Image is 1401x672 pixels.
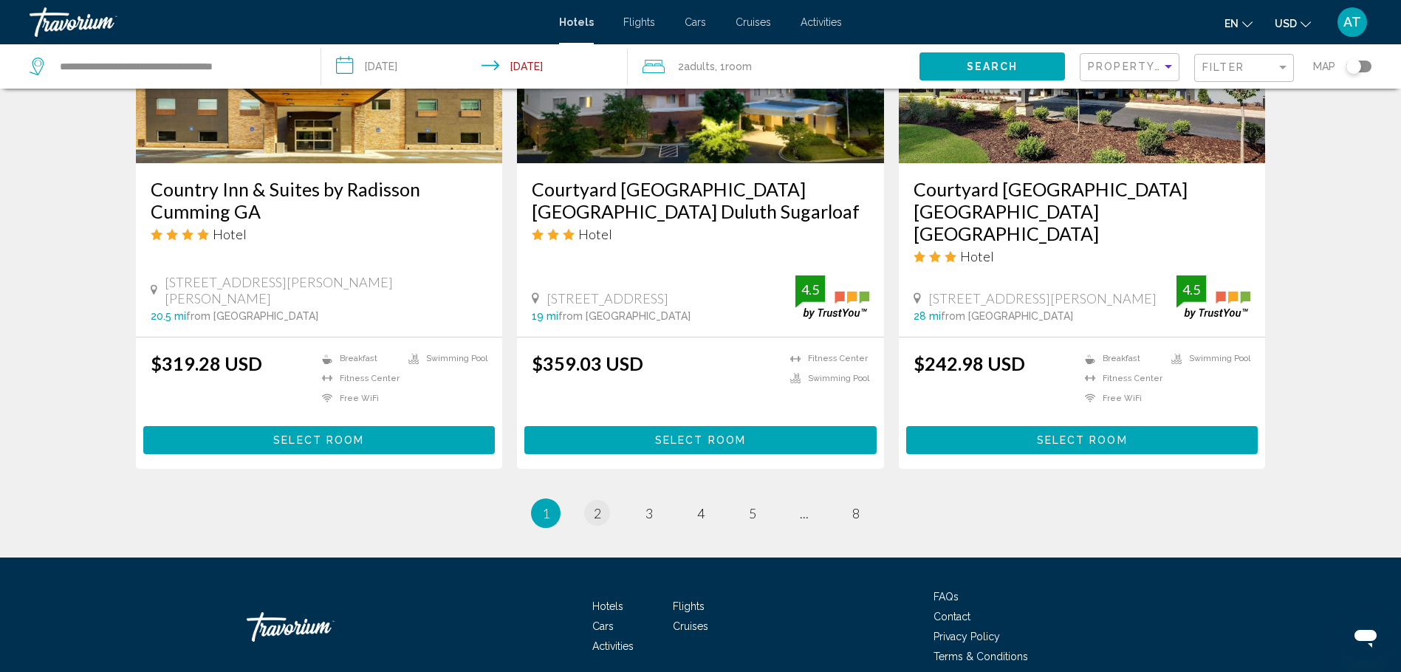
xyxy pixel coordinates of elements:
a: Flights [623,16,655,28]
button: Filter [1194,53,1294,83]
a: Hotels [592,600,623,612]
span: 28 mi [914,310,941,322]
a: Contact [934,611,970,623]
a: Select Room [524,430,877,446]
a: Courtyard [GEOGRAPHIC_DATA] [GEOGRAPHIC_DATA] Duluth Sugarloaf [532,178,869,222]
div: 4 star Hotel [151,226,488,242]
span: Hotels [559,16,594,28]
button: User Menu [1333,7,1371,38]
span: Room [725,61,752,72]
ul: Pagination [136,498,1266,528]
img: trustyou-badge.svg [1176,275,1250,319]
button: Select Room [524,426,877,453]
a: Travorium [30,7,544,37]
span: , 1 [715,56,752,77]
a: Country Inn & Suites by Radisson Cumming GA [151,178,488,222]
ins: $359.03 USD [532,352,643,374]
img: trustyou-badge.svg [795,275,869,319]
span: from [GEOGRAPHIC_DATA] [558,310,691,322]
li: Swimming Pool [783,372,869,385]
button: Change currency [1275,13,1311,34]
span: 4 [697,505,705,521]
li: Swimming Pool [1164,352,1250,365]
span: [STREET_ADDRESS][PERSON_NAME] [928,290,1157,306]
button: Toggle map [1335,60,1371,73]
li: Breakfast [315,352,401,365]
li: Breakfast [1078,352,1164,365]
span: 2 [678,56,715,77]
span: [STREET_ADDRESS] [547,290,668,306]
span: Search [967,61,1018,73]
a: Cruises [736,16,771,28]
li: Free WiFi [315,392,401,405]
mat-select: Sort by [1088,61,1175,74]
span: Hotel [960,248,994,264]
button: Check-in date: Sep 11, 2025 Check-out date: Sep 13, 2025 [321,44,628,89]
span: FAQs [934,591,959,603]
span: AT [1343,15,1361,30]
div: 4.5 [1176,281,1206,298]
span: 19 mi [532,310,558,322]
span: Filter [1202,61,1244,73]
li: Free WiFi [1078,392,1164,405]
span: 3 [645,505,653,521]
li: Fitness Center [783,352,869,365]
li: Swimming Pool [401,352,487,365]
li: Fitness Center [315,372,401,385]
span: Select Room [273,435,364,447]
span: ... [800,505,809,521]
a: Travorium [247,605,394,649]
a: Privacy Policy [934,631,1000,642]
div: 4.5 [795,281,825,298]
div: 3 star Hotel [532,226,869,242]
span: 20.5 mi [151,310,186,322]
ins: $242.98 USD [914,352,1025,374]
span: Select Room [655,435,746,447]
span: [STREET_ADDRESS][PERSON_NAME][PERSON_NAME] [165,274,487,306]
span: 8 [852,505,860,521]
a: Activities [592,640,634,652]
a: Cars [685,16,706,28]
button: Search [919,52,1065,80]
div: 3 star Hotel [914,248,1251,264]
span: Hotel [213,226,247,242]
a: Courtyard [GEOGRAPHIC_DATA] [GEOGRAPHIC_DATA] [GEOGRAPHIC_DATA] [914,178,1251,244]
a: Activities [801,16,842,28]
span: USD [1275,18,1297,30]
button: Select Room [906,426,1258,453]
a: Flights [673,600,705,612]
iframe: Button to launch messaging window [1342,613,1389,660]
span: Property Name [1088,61,1193,72]
button: Travelers: 2 adults, 0 children [628,44,919,89]
span: Adults [684,61,715,72]
span: Hotel [578,226,612,242]
a: Select Room [906,430,1258,446]
span: Map [1313,56,1335,77]
button: Change language [1224,13,1253,34]
span: from [GEOGRAPHIC_DATA] [941,310,1073,322]
span: Select Room [1037,435,1128,447]
span: en [1224,18,1239,30]
a: Cruises [673,620,708,632]
ins: $319.28 USD [151,352,262,374]
span: 1 [542,505,549,521]
li: Fitness Center [1078,372,1164,385]
span: 5 [749,505,756,521]
button: Select Room [143,426,496,453]
a: Terms & Conditions [934,651,1028,662]
span: from [GEOGRAPHIC_DATA] [186,310,318,322]
a: Select Room [143,430,496,446]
